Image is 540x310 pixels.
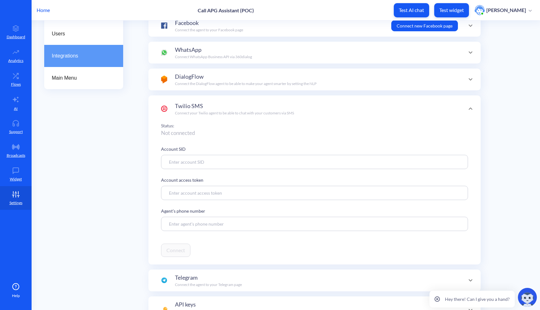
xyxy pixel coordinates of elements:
[52,30,111,38] span: Users
[161,186,468,200] input: Enter account access token
[445,296,510,302] p: Hey there! Can I give you a hand?
[14,106,18,112] p: AI
[148,15,481,37] div: FacebookConnect the agent to your Facebook pageConnect new Facebook page
[7,34,25,40] p: Dashboard
[44,23,123,45] a: Users
[44,45,123,67] a: Integrations
[148,69,481,90] div: DialogFlowConnect the DialogFlow agent to be able to make your agent smarter by setting the NLP
[12,293,20,299] span: Help
[399,7,424,13] p: Test AI chat
[175,46,201,54] span: WhatsApp
[198,7,254,13] p: Call APG Assistant (POC)
[175,72,204,81] span: DialogFlow
[175,54,252,60] p: Connect WhatsApp Business API via 360dialog
[434,3,469,17] button: Test widget
[52,52,111,60] span: Integrations
[7,153,25,158] p: Broadcasts
[11,82,21,87] p: Flows
[175,81,316,87] p: Connect the DialogFlow agent to be able to make your agent smarter by setting the NLP
[175,300,196,309] span: API keys
[439,7,464,13] p: Test widget
[9,129,23,135] p: Support
[175,282,242,288] p: Connect the agent to your Telegram page
[148,95,481,122] div: Twilio SMSConnect your Twilio agent to be able to chat with your customers via SMS
[175,27,243,33] p: Connect the agent to your Facebook page
[518,288,537,307] img: copilot-icon.svg
[44,67,123,89] a: Main Menu
[175,273,198,282] span: Telegram
[9,200,22,206] p: Settings
[161,208,468,214] p: Agent’s phone number
[161,122,287,129] p: Status:
[475,5,485,15] img: user photo
[394,3,429,17] button: Test AI chat
[175,102,203,110] span: Twilio SMS
[161,217,468,231] input: Enter agent’s phone number
[148,42,481,64] div: WhatsAppConnect WhatsApp Business API via 360dialog
[37,6,50,14] p: Home
[391,20,458,31] button: Connect new Facebook page
[175,110,294,116] p: Connect your Twilio agent to be able to chat with your customers via SMS
[161,244,190,257] button: Connect
[148,270,481,291] div: TelegramConnect the agent to your Telegram page
[161,177,468,183] p: Account access token
[161,146,468,152] p: Account SID
[10,176,22,182] p: Widget
[161,131,287,135] p: Not connected
[175,19,199,27] span: Facebook
[471,4,535,16] button: user photo[PERSON_NAME]
[486,7,526,14] p: [PERSON_NAME]
[52,74,111,82] span: Main Menu
[161,155,468,169] input: Enter account SID
[8,58,23,64] p: Analytics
